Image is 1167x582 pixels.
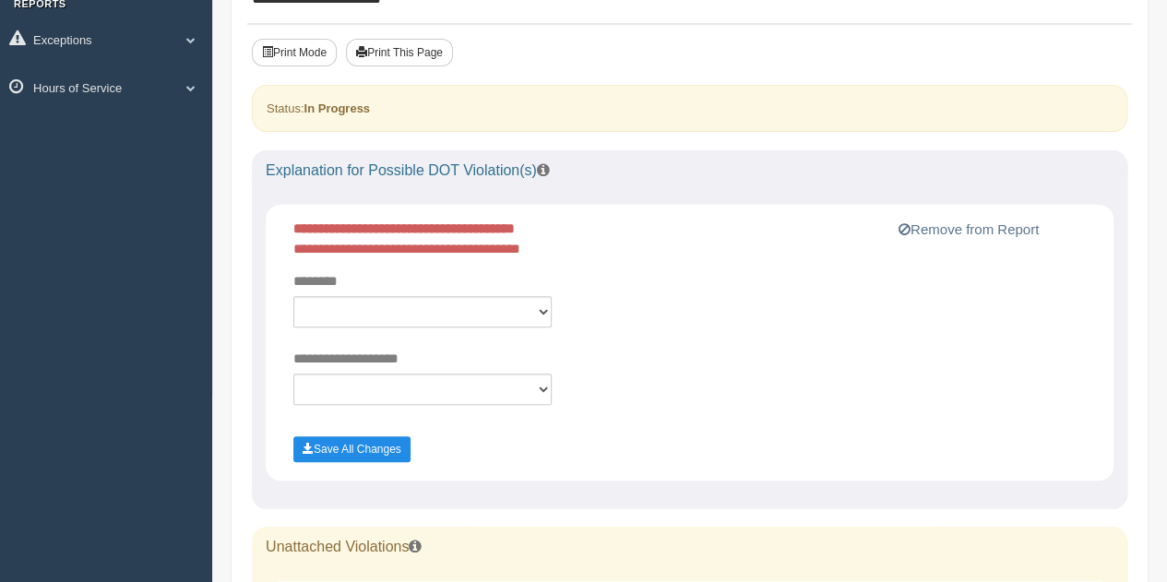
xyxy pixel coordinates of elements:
button: Print This Page [346,39,453,66]
div: Status: [252,85,1127,132]
div: Explanation for Possible DOT Violation(s) [252,150,1127,191]
button: Print Mode [252,39,337,66]
button: Remove from Report [893,219,1044,241]
button: Save [293,436,411,462]
strong: In Progress [304,101,370,115]
div: Unattached Violations [252,527,1127,567]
